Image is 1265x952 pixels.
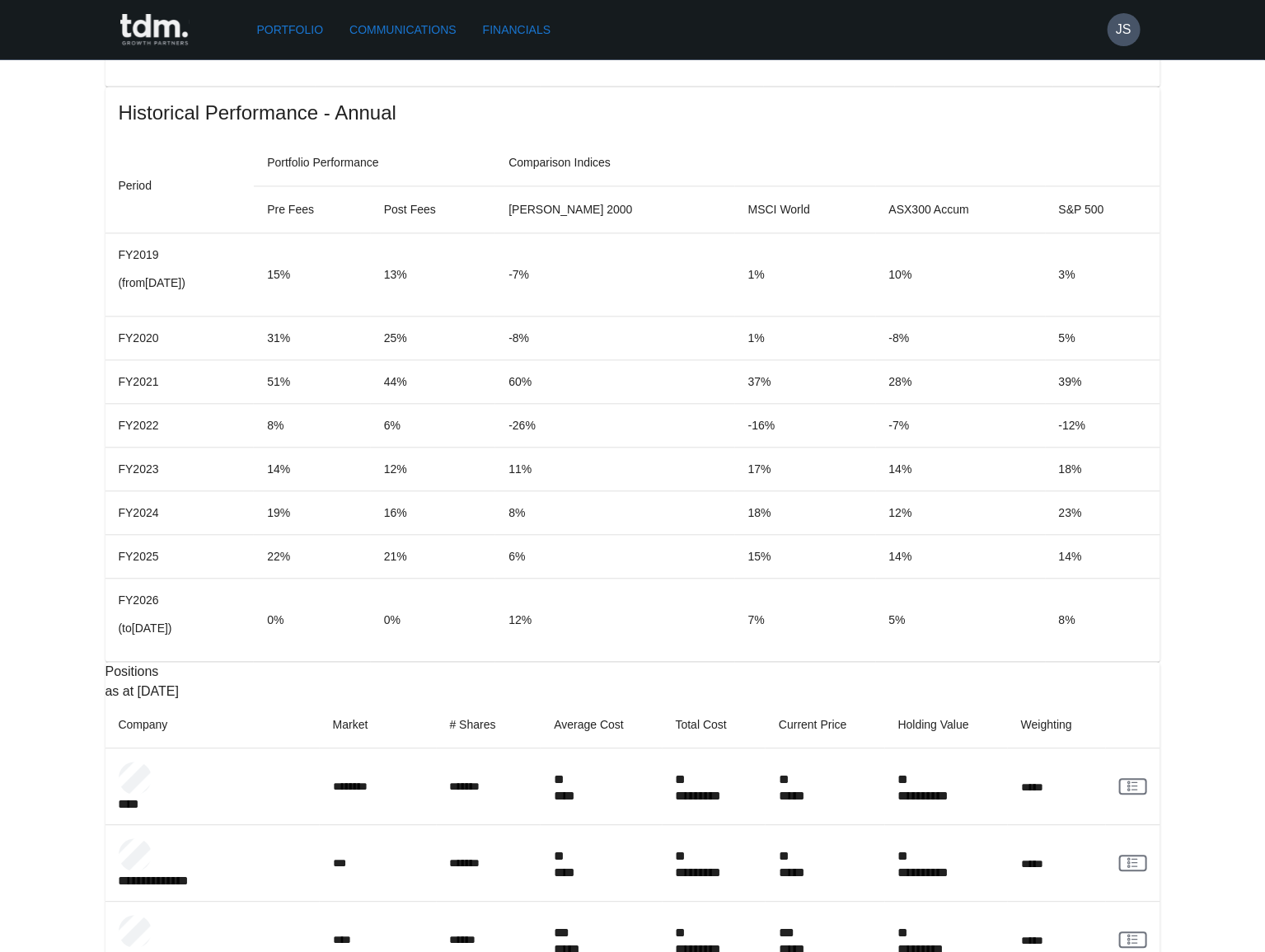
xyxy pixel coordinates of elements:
p: as at [DATE] [105,682,1160,701]
td: 60% [495,359,734,403]
th: Portfolio Performance [254,139,495,186]
td: 31% [254,316,371,359]
td: 1% [735,232,876,316]
td: 12% [371,447,495,490]
td: 6% [371,403,495,447]
th: Average Cost [541,701,662,748]
td: 23% [1046,490,1160,534]
td: 18% [1046,447,1160,490]
td: 17% [735,447,876,490]
td: FY2021 [105,359,255,403]
span: Historical Performance - Annual [119,100,1147,126]
td: 28% [876,359,1046,403]
td: 22% [254,534,371,578]
td: 16% [371,490,495,534]
th: Company [105,701,320,748]
th: # Shares [437,701,541,748]
td: -26% [495,403,734,447]
td: FY2025 [105,534,255,578]
p: Positions [105,662,1160,682]
th: MSCI World [735,185,876,232]
th: Post Fees [371,185,495,232]
td: FY2019 [105,232,255,316]
td: 7% [735,578,876,661]
h6: JS [1116,20,1131,40]
p: (from [DATE] ) [119,274,241,291]
th: Current Price [766,701,885,748]
td: 12% [495,578,734,661]
td: 5% [1046,316,1160,359]
td: -8% [876,316,1046,359]
td: 19% [254,490,371,534]
td: 15% [735,534,876,578]
td: FY2023 [105,447,255,490]
button: JS [1108,13,1141,46]
td: 6% [495,534,734,578]
td: 37% [735,359,876,403]
td: 14% [876,534,1046,578]
td: FY2022 [105,403,255,447]
td: 8% [495,490,734,534]
th: Total Cost [663,701,766,748]
td: 8% [254,403,371,447]
td: FY2020 [105,316,255,359]
a: Portfolio [251,15,330,45]
td: FY2026 [105,578,255,661]
td: 14% [876,447,1046,490]
td: 3% [1046,232,1160,316]
td: FY2024 [105,490,255,534]
th: Holding Value [885,701,1008,748]
th: Period [105,139,255,233]
th: [PERSON_NAME] 2000 [495,185,734,232]
td: 8% [1046,578,1160,661]
td: 14% [1046,534,1160,578]
td: 25% [371,316,495,359]
th: ASX300 Accum [876,185,1046,232]
td: -7% [495,232,734,316]
td: -12% [1046,403,1160,447]
th: S&P 500 [1046,185,1160,232]
a: Financials [476,15,557,45]
td: 10% [876,232,1046,316]
td: 12% [876,490,1046,534]
td: 0% [371,578,495,661]
td: -7% [876,403,1046,447]
th: Comparison Indices [495,139,1160,186]
g: rgba(16, 24, 40, 0.6 [1128,858,1137,867]
td: 11% [495,447,734,490]
td: -8% [495,316,734,359]
th: Weighting [1008,701,1106,748]
td: 14% [254,447,371,490]
a: View Client Communications [1119,931,1147,948]
td: 21% [371,534,495,578]
g: rgba(16, 24, 40, 0.6 [1128,935,1137,944]
td: 0% [254,578,371,661]
th: Market [320,701,437,748]
th: Pre Fees [254,185,371,232]
a: View Client Communications [1119,778,1147,795]
td: 51% [254,359,371,403]
td: 44% [371,359,495,403]
g: rgba(16, 24, 40, 0.6 [1128,781,1137,790]
p: (to [DATE] ) [119,620,241,636]
td: -16% [735,403,876,447]
td: 18% [735,490,876,534]
td: 5% [876,578,1046,661]
td: 39% [1046,359,1160,403]
td: 13% [371,232,495,316]
td: 1% [735,316,876,359]
a: View Client Communications [1119,855,1147,871]
a: Communications [343,15,463,45]
td: 15% [254,232,371,316]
